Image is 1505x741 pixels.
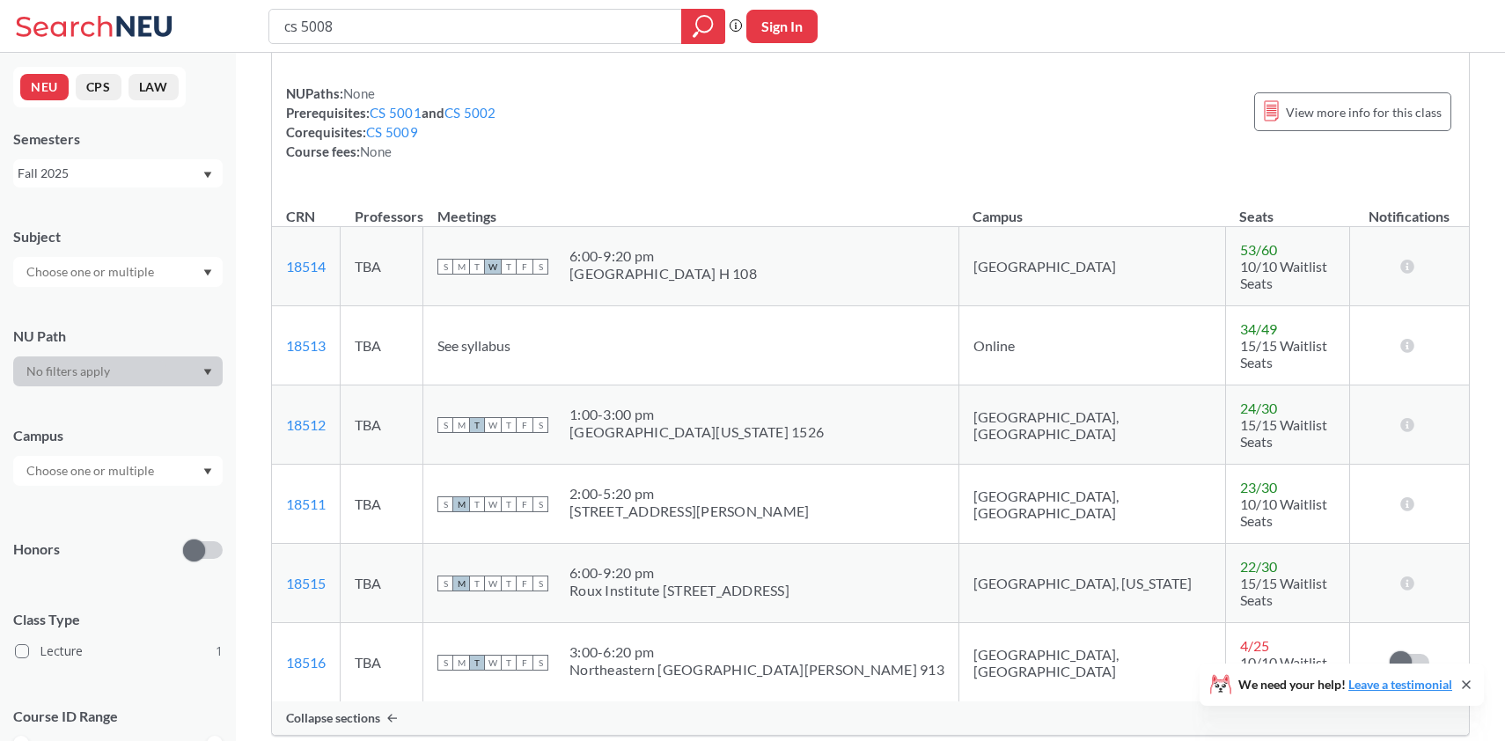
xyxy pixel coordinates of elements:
div: [GEOGRAPHIC_DATA] H 108 [569,265,757,282]
span: See syllabus [437,337,510,354]
span: T [501,417,517,433]
td: [GEOGRAPHIC_DATA], [GEOGRAPHIC_DATA] [958,385,1225,465]
svg: magnifying glass [693,14,714,39]
div: [GEOGRAPHIC_DATA][US_STATE] 1526 [569,423,824,441]
span: 1 [216,642,223,661]
span: T [469,417,485,433]
td: Online [958,306,1225,385]
span: M [453,655,469,671]
td: TBA [341,227,423,306]
span: S [532,496,548,512]
div: 1:00 - 3:00 pm [569,406,824,423]
span: M [453,259,469,275]
span: T [501,496,517,512]
p: Course ID Range [13,707,223,727]
svg: Dropdown arrow [203,468,212,475]
span: 10/10 Waitlist Seats [1240,654,1327,687]
div: NUPaths: Prerequisites: and Corequisites: Course fees: [286,84,496,161]
div: 6:00 - 9:20 pm [569,247,757,265]
div: Dropdown arrow [13,356,223,386]
span: W [485,655,501,671]
button: LAW [128,74,179,100]
div: NU Path [13,326,223,346]
span: S [437,259,453,275]
span: S [532,417,548,433]
span: S [437,496,453,512]
span: 15/15 Waitlist Seats [1240,337,1327,370]
div: Northeastern [GEOGRAPHIC_DATA][PERSON_NAME] 913 [569,661,944,679]
span: 22 / 30 [1240,558,1277,575]
div: magnifying glass [681,9,725,44]
td: TBA [341,306,423,385]
span: T [469,496,485,512]
input: Class, professor, course number, "phrase" [283,11,669,41]
button: NEU [20,74,69,100]
td: TBA [341,623,423,702]
td: [GEOGRAPHIC_DATA], [GEOGRAPHIC_DATA] [958,465,1225,544]
span: S [532,259,548,275]
div: Dropdown arrow [13,456,223,486]
svg: Dropdown arrow [203,172,212,179]
div: Subject [13,227,223,246]
span: T [469,576,485,591]
span: T [469,259,485,275]
div: 3:00 - 6:20 pm [569,643,944,661]
a: 18516 [286,654,326,671]
span: S [437,655,453,671]
span: W [485,496,501,512]
div: Fall 2025Dropdown arrow [13,159,223,187]
span: None [343,85,375,101]
span: None [360,143,392,159]
span: T [501,655,517,671]
span: F [517,655,532,671]
svg: Dropdown arrow [203,369,212,376]
div: Fall 2025 [18,164,202,183]
th: Meetings [423,189,959,227]
span: S [437,417,453,433]
a: CS 5001 [370,105,422,121]
div: 2:00 - 5:20 pm [569,485,809,503]
button: Sign In [746,10,818,43]
span: View more info for this class [1286,101,1442,123]
td: [GEOGRAPHIC_DATA] [958,227,1225,306]
div: [STREET_ADDRESS][PERSON_NAME] [569,503,809,520]
span: We need your help! [1238,679,1452,691]
span: W [485,576,501,591]
a: 18513 [286,337,326,354]
span: S [437,576,453,591]
div: Semesters [13,129,223,149]
span: 4 / 25 [1240,637,1269,654]
a: 18512 [286,416,326,433]
span: W [485,417,501,433]
a: CS 5009 [366,124,418,140]
td: TBA [341,465,423,544]
input: Choose one or multiple [18,261,165,282]
input: Choose one or multiple [18,460,165,481]
span: T [501,576,517,591]
th: Professors [341,189,423,227]
span: 34 / 49 [1240,320,1277,337]
span: 53 / 60 [1240,241,1277,258]
span: M [453,576,469,591]
div: Roux Institute [STREET_ADDRESS] [569,582,789,599]
span: 10/10 Waitlist Seats [1240,258,1327,291]
th: Campus [958,189,1225,227]
div: 6:00 - 9:20 pm [569,564,789,582]
span: T [501,259,517,275]
a: CS 5002 [444,105,496,121]
span: 23 / 30 [1240,479,1277,495]
span: 10/10 Waitlist Seats [1240,495,1327,529]
div: Collapse sections [272,701,1469,735]
th: Notifications [1349,189,1469,227]
span: F [517,576,532,591]
span: M [453,417,469,433]
a: Leave a testimonial [1348,677,1452,692]
th: Seats [1225,189,1349,227]
svg: Dropdown arrow [203,269,212,276]
span: F [517,417,532,433]
span: 15/15 Waitlist Seats [1240,416,1327,450]
span: 15/15 Waitlist Seats [1240,575,1327,608]
span: 24 / 30 [1240,400,1277,416]
div: Campus [13,426,223,445]
span: S [532,576,548,591]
